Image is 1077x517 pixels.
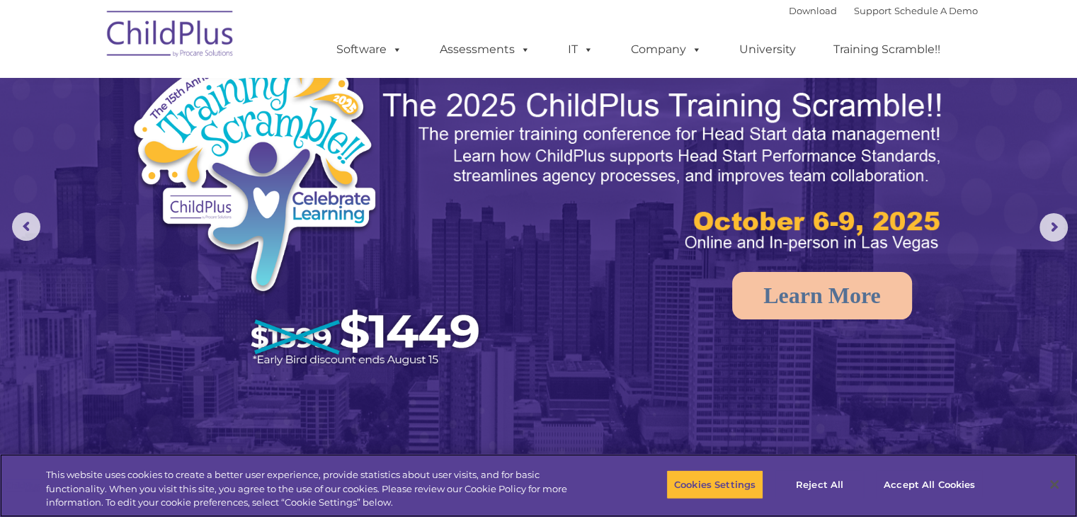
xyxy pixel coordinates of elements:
[775,470,864,499] button: Reject All
[426,35,545,64] a: Assessments
[876,470,983,499] button: Accept All Cookies
[819,35,955,64] a: Training Scramble!!
[894,5,978,16] a: Schedule A Demo
[789,5,837,16] a: Download
[854,5,891,16] a: Support
[322,35,416,64] a: Software
[789,5,978,16] font: |
[617,35,716,64] a: Company
[554,35,608,64] a: IT
[197,93,240,104] span: Last name
[46,468,593,510] div: This website uses cookies to create a better user experience, provide statistics about user visit...
[732,272,912,319] a: Learn More
[100,1,241,72] img: ChildPlus by Procare Solutions
[197,152,257,162] span: Phone number
[666,470,763,499] button: Cookies Settings
[1039,469,1070,500] button: Close
[725,35,810,64] a: University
